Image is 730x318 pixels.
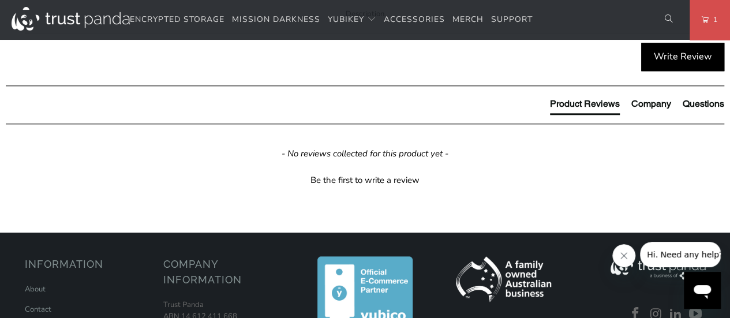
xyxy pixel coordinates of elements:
[384,6,445,33] a: Accessories
[491,14,533,25] span: Support
[232,14,320,25] span: Mission Darkness
[641,43,724,72] div: Write Review
[709,13,718,26] span: 1
[684,272,721,309] iframe: Button to launch messaging window
[328,6,376,33] summary: YubiKey
[452,14,484,25] span: Merch
[232,6,320,33] a: Mission Darkness
[6,171,724,186] div: Be the first to write a review
[491,6,533,33] a: Support
[12,7,130,31] img: Trust Panda Australia
[25,284,46,294] a: About
[683,98,724,110] div: Questions
[631,98,671,110] div: Company
[384,14,445,25] span: Accessories
[452,6,484,33] a: Merch
[130,6,533,33] nav: Translation missing: en.navigation.header.main_nav
[612,244,635,267] iframe: Close message
[282,148,448,160] em: - No reviews collected for this product yet -
[25,304,51,315] a: Contact
[550,98,724,121] div: Reviews Tabs
[328,14,364,25] span: YubiKey
[7,8,83,17] span: Hi. Need any help?
[130,6,224,33] a: Encrypted Storage
[310,174,420,186] div: Be the first to write a review
[130,14,224,25] span: Encrypted Storage
[550,98,620,110] div: Product Reviews
[640,242,721,267] iframe: Message from company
